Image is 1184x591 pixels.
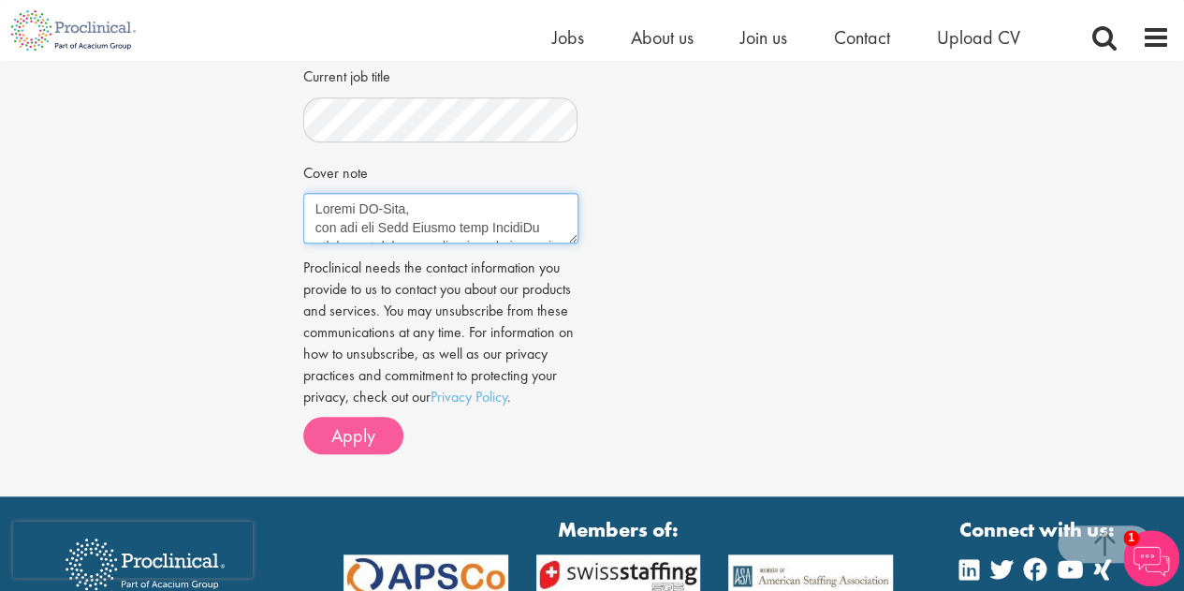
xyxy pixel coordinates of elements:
[959,515,1118,544] strong: Connect with us:
[1123,530,1139,546] span: 1
[937,25,1020,50] a: Upload CV
[740,25,787,50] a: Join us
[344,515,894,544] strong: Members of:
[1123,530,1179,586] img: Chatbot
[303,258,578,407] p: Proclinical needs the contact information you provide to us to contact you about our products and...
[13,522,253,578] iframe: reCAPTCHA
[631,25,694,50] a: About us
[303,60,390,88] label: Current job title
[331,423,375,448] span: Apply
[552,25,584,50] a: Jobs
[834,25,890,50] a: Contact
[303,417,403,454] button: Apply
[303,156,368,185] label: Cover note
[431,387,507,406] a: Privacy Policy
